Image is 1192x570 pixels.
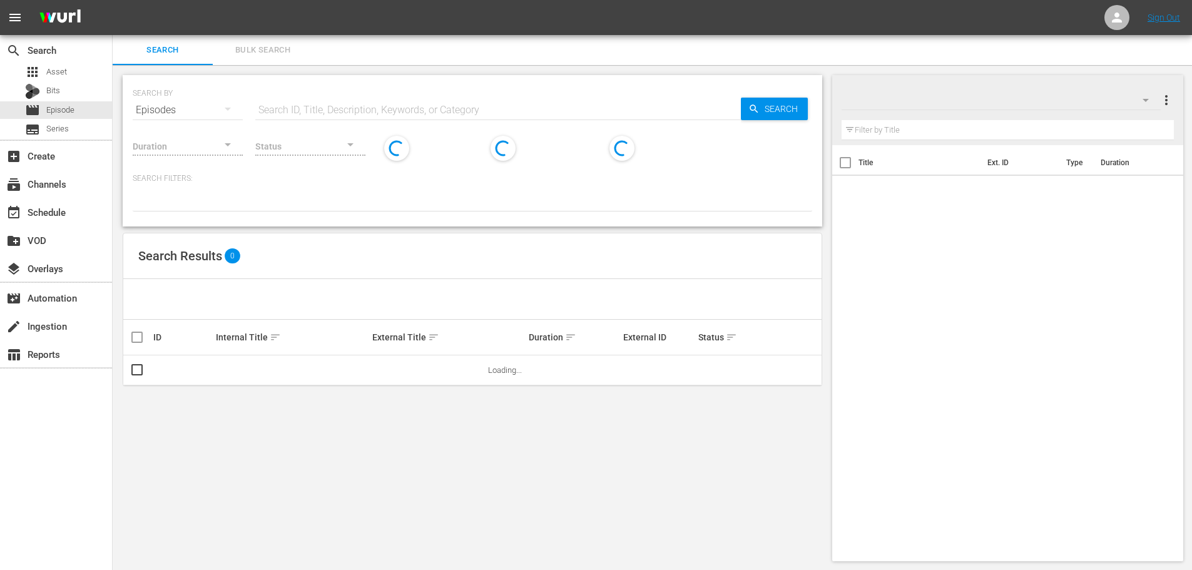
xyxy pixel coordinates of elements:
[6,205,21,220] span: Schedule
[138,248,222,263] span: Search Results
[741,98,808,120] button: Search
[25,84,40,99] div: Bits
[153,332,212,342] div: ID
[1159,85,1174,115] button: more_vert
[698,330,757,345] div: Status
[46,66,67,78] span: Asset
[488,365,522,375] span: Loading...
[1059,145,1093,180] th: Type
[30,3,90,33] img: ans4CAIJ8jUAAAAAAAAAAAAAAAAAAAAAAAAgQb4GAAAAAAAAAAAAAAAAAAAAAAAAJMjXAAAAAAAAAAAAAAAAAAAAAAAAgAT5G...
[133,173,812,184] p: Search Filters:
[216,330,369,345] div: Internal Title
[858,145,980,180] th: Title
[270,332,281,343] span: sort
[372,330,525,345] div: External Title
[6,319,21,334] span: Ingestion
[529,330,619,345] div: Duration
[6,347,21,362] span: Reports
[46,123,69,135] span: Series
[120,43,205,58] span: Search
[1159,93,1174,108] span: more_vert
[6,262,21,277] span: Overlays
[6,233,21,248] span: VOD
[133,93,243,128] div: Episodes
[6,43,21,58] span: Search
[25,64,40,79] span: Asset
[225,248,240,263] span: 0
[1148,13,1180,23] a: Sign Out
[428,332,439,343] span: sort
[46,84,60,97] span: Bits
[623,332,695,342] div: External ID
[980,145,1059,180] th: Ext. ID
[6,177,21,192] span: Channels
[220,43,305,58] span: Bulk Search
[46,104,74,116] span: Episode
[25,122,40,137] span: Series
[1093,145,1168,180] th: Duration
[25,103,40,118] span: Episode
[565,332,576,343] span: sort
[760,98,808,120] span: Search
[6,291,21,306] span: Automation
[6,149,21,164] span: Create
[726,332,737,343] span: sort
[8,10,23,25] span: menu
